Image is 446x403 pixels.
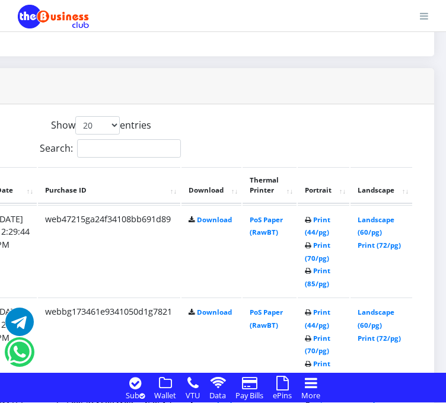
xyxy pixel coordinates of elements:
[77,139,181,158] input: Search:
[38,205,180,297] td: web47215ga24f34108bb691d89
[305,215,330,237] a: Print (44/pg)
[358,334,401,343] a: Print (72/pg)
[305,241,330,263] a: Print (70/pg)
[206,388,230,401] a: Data
[273,390,292,401] small: ePins
[197,308,232,316] a: Download
[298,167,349,204] th: Portrait: activate to sort column ascending
[250,215,283,237] a: PoS Paper (RawBT)
[38,167,180,204] th: Purchase ID: activate to sort column ascending
[181,167,241,204] th: Download: activate to sort column ascending
[7,347,31,366] a: Chat for support
[305,308,330,330] a: Print (44/pg)
[38,298,180,389] td: webbg173461e9341050d1g7821
[209,390,226,401] small: Data
[151,388,180,401] a: Wallet
[122,388,148,401] a: Sub
[40,139,181,158] label: Search:
[182,388,203,401] a: VTU
[305,334,330,356] a: Print (70/pg)
[305,266,330,288] a: Print (85/pg)
[358,308,394,330] a: Landscape (60/pg)
[305,359,330,381] a: Print (85/pg)
[51,116,151,135] label: Show entries
[186,390,200,401] small: VTU
[232,388,267,401] a: Pay Bills
[358,215,394,237] a: Landscape (60/pg)
[269,388,295,401] a: ePins
[126,390,145,401] small: Sub
[235,390,263,401] small: Pay Bills
[18,5,89,28] img: Logo
[351,167,412,204] th: Landscape: activate to sort column ascending
[197,215,232,224] a: Download
[154,390,176,401] small: Wallet
[5,316,34,336] a: Chat for support
[250,308,283,330] a: PoS Paper (RawBT)
[358,241,401,250] a: Print (72/pg)
[75,116,120,135] select: Showentries
[243,167,297,204] th: Thermal Printer: activate to sort column ascending
[301,390,320,401] small: More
